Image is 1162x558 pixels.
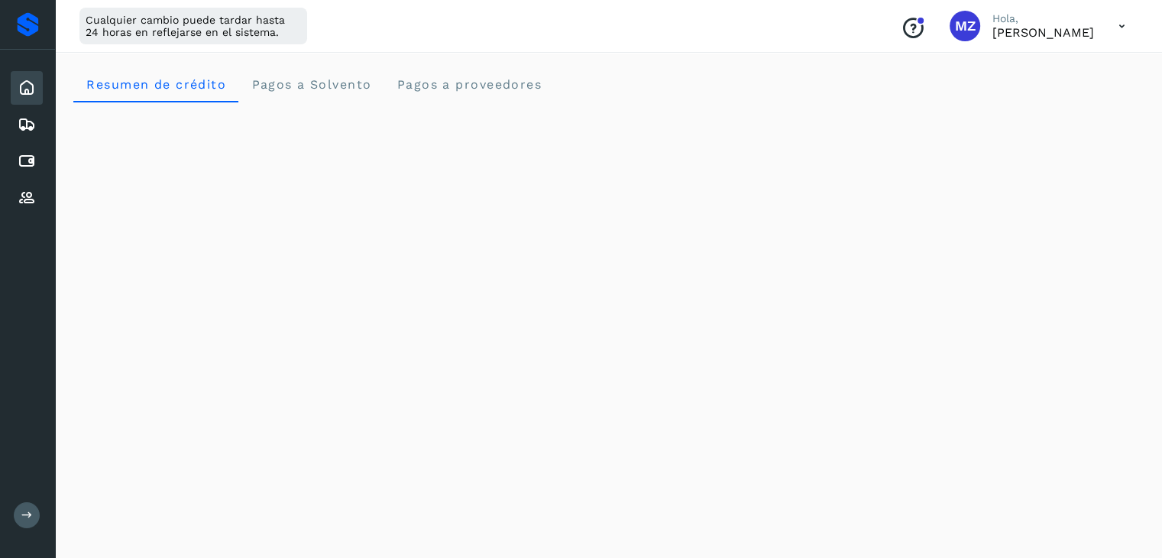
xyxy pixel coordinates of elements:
span: Resumen de crédito [86,77,226,92]
p: Hola, [992,12,1094,25]
div: Proveedores [11,181,43,215]
p: Mariana Zavala Uribe [992,25,1094,40]
span: Pagos a Solvento [251,77,371,92]
div: Embarques [11,108,43,141]
div: Cualquier cambio puede tardar hasta 24 horas en reflejarse en el sistema. [79,8,307,44]
div: Cuentas por pagar [11,144,43,178]
span: Pagos a proveedores [396,77,542,92]
div: Inicio [11,71,43,105]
